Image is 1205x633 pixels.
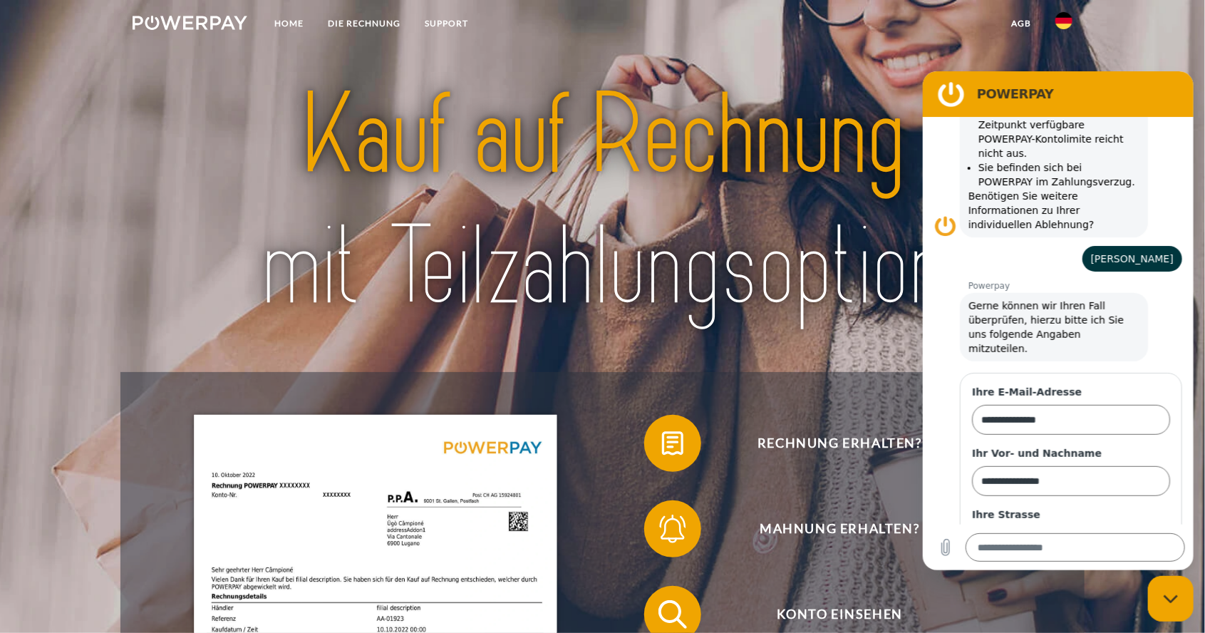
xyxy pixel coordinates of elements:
[262,11,316,36] a: Home
[665,500,1014,557] span: Mahnung erhalten?
[179,63,1026,339] img: title-powerpay_de.svg
[999,11,1043,36] a: agb
[413,11,480,36] a: SUPPORT
[644,500,1015,557] button: Mahnung erhalten?
[1148,576,1194,622] iframe: Schaltfläche zum Öffnen des Messaging-Fensters; Konversation läuft
[923,71,1194,570] iframe: Messaging-Fenster
[655,426,691,461] img: qb_bill.svg
[1055,12,1072,29] img: de
[133,16,247,30] img: logo-powerpay-white.svg
[665,415,1014,472] span: Rechnung erhalten?
[655,511,691,547] img: qb_bell.svg
[644,415,1015,472] button: Rechnung erhalten?
[655,597,691,632] img: qb_search.svg
[316,11,413,36] a: DIE RECHNUNG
